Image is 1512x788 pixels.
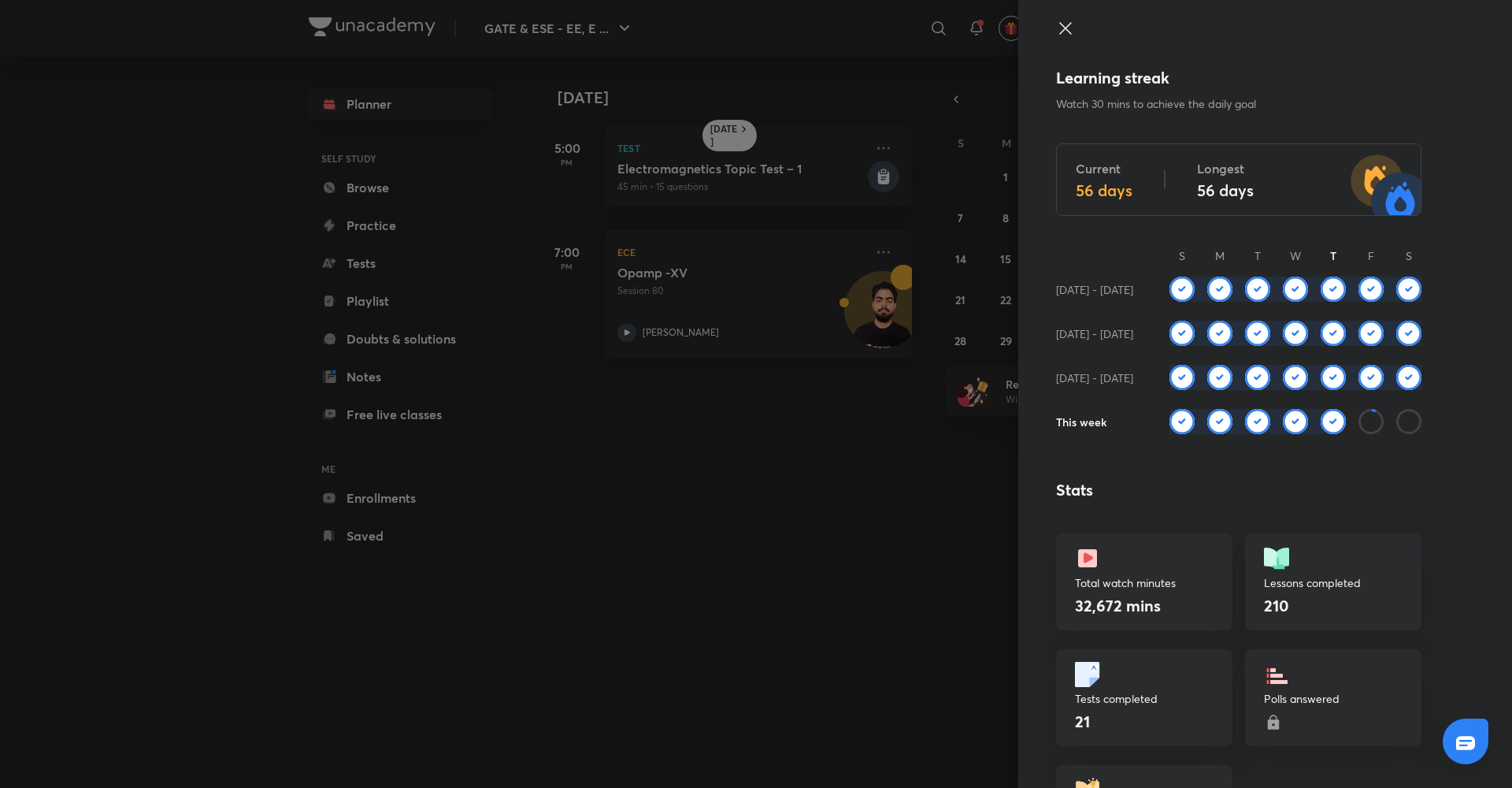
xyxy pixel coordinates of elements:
[1169,409,1195,434] img: check rounded
[1169,277,1195,302] img: check rounded
[1396,247,1421,264] p: S
[1056,325,1133,342] h6: [DATE] - [DATE]
[1207,321,1232,346] img: check rounded
[1197,159,1254,178] h5: Longest
[1207,409,1232,434] img: check rounded
[1283,247,1308,264] p: W
[1207,365,1232,390] img: check rounded
[1056,478,1421,502] h4: Stats
[1283,321,1308,346] img: check rounded
[1358,321,1384,346] img: check rounded
[1321,277,1346,302] img: check rounded
[1358,365,1384,390] img: check rounded
[1245,409,1270,434] img: check rounded
[1358,247,1384,264] p: F
[1056,66,1421,90] h4: Learning streak
[1264,690,1403,707] p: Polls answered
[1321,409,1346,434] img: check rounded
[1396,321,1421,346] img: check rounded
[1056,414,1106,430] h6: This week
[1076,159,1132,178] h5: Current
[1169,321,1195,346] img: check rounded
[1075,711,1090,732] h4: 21
[1321,247,1346,264] h6: T
[1075,595,1161,616] h4: 32,672 mins
[1283,277,1308,302] img: check rounded
[1321,365,1346,390] img: check rounded
[1197,181,1254,200] h4: 56 days
[1264,574,1403,591] p: Lessons completed
[1075,690,1214,707] p: Tests completed
[1075,574,1214,591] p: Total watch minutes
[1350,148,1421,215] img: streak
[1283,409,1308,434] img: check rounded
[1245,321,1270,346] img: check rounded
[1264,595,1289,616] h4: 210
[1169,365,1195,390] img: check rounded
[1169,247,1195,264] p: S
[1076,181,1132,200] h4: 56 days
[1056,96,1421,112] p: Watch 30 mins to achieve the daily goal
[1207,277,1232,302] img: check rounded
[1245,365,1270,390] img: check rounded
[1358,277,1384,302] img: check rounded
[1245,247,1270,264] p: T
[1283,365,1308,390] img: check rounded
[1056,370,1133,386] h6: [DATE] - [DATE]
[1245,277,1270,302] img: check rounded
[1056,281,1133,298] h6: [DATE] - [DATE]
[1396,365,1421,390] img: check rounded
[1396,277,1421,302] img: check rounded
[1207,247,1232,264] p: M
[1321,321,1346,346] img: check rounded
